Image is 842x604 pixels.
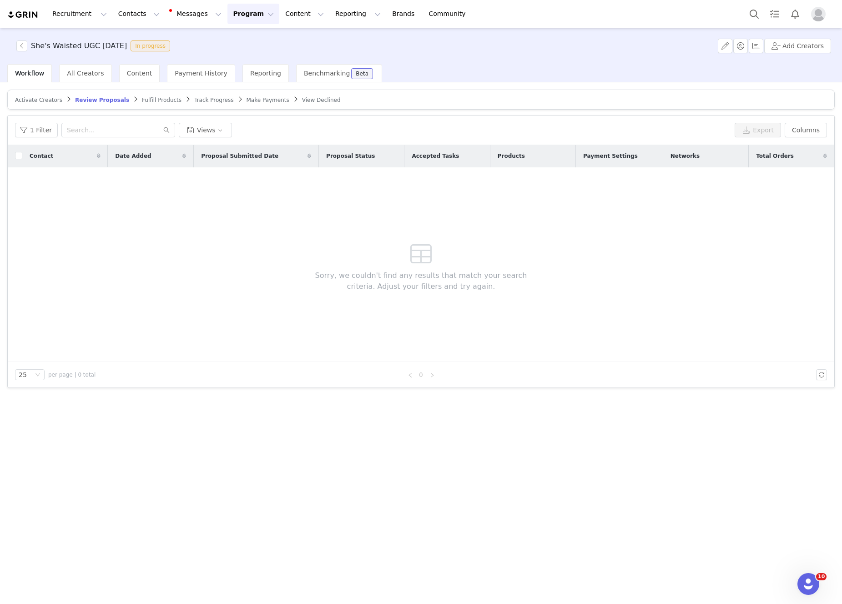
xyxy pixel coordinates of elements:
[250,70,281,77] span: Reporting
[387,4,423,24] a: Brands
[115,152,151,160] span: Date Added
[416,370,426,380] a: 0
[166,4,227,24] button: Messages
[405,369,416,380] li: Previous Page
[756,152,794,160] span: Total Orders
[301,270,541,292] span: Sorry, we couldn't find any results that match your search criteria. Adjust your filters and try ...
[194,97,233,103] span: Track Progress
[735,123,781,137] button: Export
[142,97,182,103] span: Fulfill Products
[127,70,152,77] span: Content
[175,70,227,77] span: Payment History
[765,4,785,24] a: Tasks
[583,152,638,160] span: Payment Settings
[163,127,170,133] i: icon: search
[304,70,350,77] span: Benchmarking
[330,4,386,24] button: Reporting
[408,372,413,378] i: icon: left
[67,70,104,77] span: All Creators
[427,369,438,380] li: Next Page
[47,4,112,24] button: Recruitment
[744,4,764,24] button: Search
[280,4,329,24] button: Content
[15,70,44,77] span: Workflow
[416,369,427,380] li: 0
[302,97,341,103] span: View Declined
[429,372,435,378] i: icon: right
[424,4,475,24] a: Community
[797,573,819,595] iframe: Intercom live chat
[247,97,289,103] span: Make Payments
[35,372,40,378] i: icon: down
[785,4,805,24] button: Notifications
[7,10,39,19] img: grin logo
[356,71,368,76] div: Beta
[498,152,525,160] span: Products
[131,40,170,51] span: In progress
[16,40,174,51] span: [object Object]
[412,152,459,160] span: Accepted Tasks
[326,152,375,160] span: Proposal Status
[785,123,827,137] button: Columns
[15,97,62,103] span: Activate Creators
[30,152,53,160] span: Contact
[61,123,175,137] input: Search...
[15,123,58,137] button: 1 Filter
[816,573,827,580] span: 10
[811,7,826,21] img: placeholder-profile.jpg
[179,123,232,137] button: Views
[19,370,27,380] div: 25
[806,7,835,21] button: Profile
[48,371,96,379] span: per page | 0 total
[31,40,127,51] h3: She's Waisted UGC [DATE]
[671,152,700,160] span: Networks
[201,152,278,160] span: Proposal Submitted Date
[113,4,165,24] button: Contacts
[75,97,129,103] span: Review Proposals
[227,4,279,24] button: Program
[764,39,831,53] button: Add Creators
